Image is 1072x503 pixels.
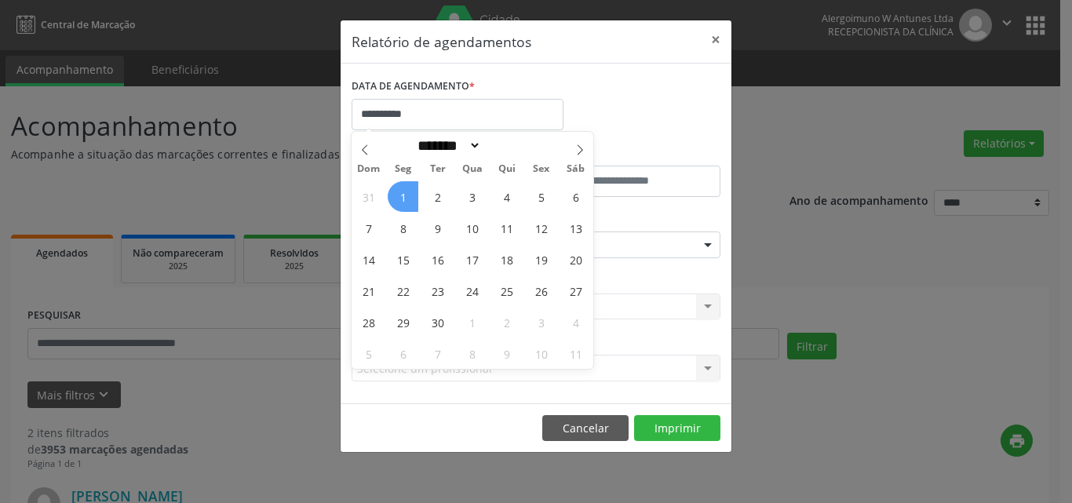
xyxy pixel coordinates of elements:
span: Setembro 26, 2025 [526,275,556,306]
span: Setembro 9, 2025 [422,213,453,243]
span: Agosto 31, 2025 [353,181,384,212]
span: Setembro 6, 2025 [560,181,591,212]
span: Setembro 19, 2025 [526,244,556,275]
span: Setembro 23, 2025 [422,275,453,306]
span: Setembro 22, 2025 [388,275,418,306]
span: Setembro 20, 2025 [560,244,591,275]
h5: Relatório de agendamentos [352,31,531,52]
span: Seg [386,164,421,174]
span: Setembro 17, 2025 [457,244,487,275]
span: Setembro 15, 2025 [388,244,418,275]
span: Setembro 2, 2025 [422,181,453,212]
span: Setembro 10, 2025 [457,213,487,243]
span: Setembro 4, 2025 [491,181,522,212]
span: Outubro 9, 2025 [491,338,522,369]
label: DATA DE AGENDAMENTO [352,75,475,99]
span: Sex [524,164,559,174]
span: Outubro 7, 2025 [422,338,453,369]
span: Setembro 7, 2025 [353,213,384,243]
span: Outubro 11, 2025 [560,338,591,369]
span: Dom [352,164,386,174]
span: Sáb [559,164,593,174]
span: Outubro 5, 2025 [353,338,384,369]
span: Outubro 6, 2025 [388,338,418,369]
span: Setembro 21, 2025 [353,275,384,306]
button: Close [700,20,731,59]
span: Setembro 27, 2025 [560,275,591,306]
span: Ter [421,164,455,174]
button: Cancelar [542,415,629,442]
span: Setembro 5, 2025 [526,181,556,212]
span: Setembro 12, 2025 [526,213,556,243]
span: Setembro 1, 2025 [388,181,418,212]
span: Outubro 1, 2025 [457,307,487,337]
span: Setembro 13, 2025 [560,213,591,243]
span: Outubro 2, 2025 [491,307,522,337]
button: Imprimir [634,415,720,442]
span: Qua [455,164,490,174]
span: Setembro 8, 2025 [388,213,418,243]
span: Setembro 28, 2025 [353,307,384,337]
span: Setembro 11, 2025 [491,213,522,243]
span: Outubro 3, 2025 [526,307,556,337]
span: Setembro 30, 2025 [422,307,453,337]
span: Setembro 25, 2025 [491,275,522,306]
span: Setembro 3, 2025 [457,181,487,212]
select: Month [412,137,481,154]
span: Setembro 24, 2025 [457,275,487,306]
span: Setembro 14, 2025 [353,244,384,275]
span: Outubro 10, 2025 [526,338,556,369]
span: Qui [490,164,524,174]
span: Outubro 4, 2025 [560,307,591,337]
span: Outubro 8, 2025 [457,338,487,369]
span: Setembro 16, 2025 [422,244,453,275]
span: Setembro 29, 2025 [388,307,418,337]
label: ATÉ [540,141,720,166]
input: Year [481,137,533,154]
span: Setembro 18, 2025 [491,244,522,275]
